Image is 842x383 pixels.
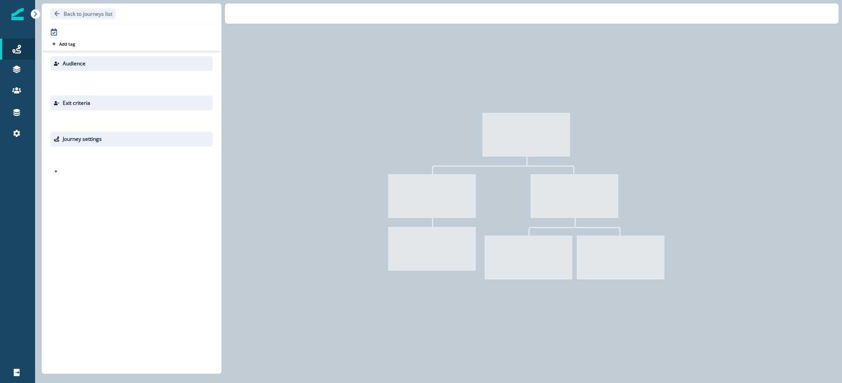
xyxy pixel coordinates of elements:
[50,40,77,47] button: Add tag
[63,135,102,143] p: Journey settings
[64,10,112,18] p: Back to journeys list
[11,8,24,20] img: Inflection
[63,99,90,107] p: Exit criteria
[63,60,86,68] p: Audience
[59,41,75,47] p: Add tag
[50,8,116,19] button: Go back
